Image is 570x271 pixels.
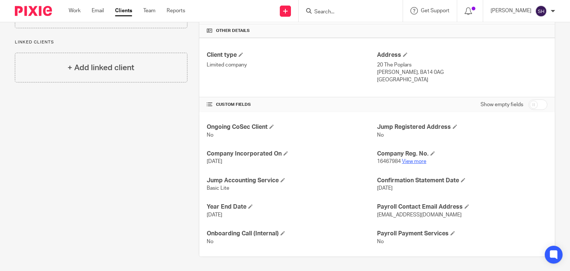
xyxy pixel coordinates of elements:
a: Clients [115,7,132,14]
a: Reports [167,7,185,14]
h4: Address [377,51,547,59]
h4: Payroll Contact Email Address [377,203,547,211]
p: [PERSON_NAME], BA14 0AG [377,69,547,76]
span: [EMAIL_ADDRESS][DOMAIN_NAME] [377,212,462,218]
span: [DATE] [207,212,222,218]
span: Get Support [421,8,449,13]
span: No [377,133,384,138]
h4: + Add linked client [68,62,134,74]
h4: Confirmation Statement Date [377,177,547,185]
a: Email [92,7,104,14]
span: Basic Lite [207,186,229,191]
span: [DATE] [377,186,393,191]
a: Team [143,7,155,14]
p: [GEOGRAPHIC_DATA] [377,76,547,84]
a: View more [402,159,426,164]
span: No [207,239,213,244]
input: Search [314,9,380,16]
span: [DATE] [207,159,222,164]
h4: Ongoing CoSec Client [207,123,377,131]
h4: Company Incorporated On [207,150,377,158]
h4: CUSTOM FIELDS [207,102,377,108]
h4: Jump Accounting Service [207,177,377,185]
p: Linked clients [15,39,187,45]
span: No [207,133,213,138]
h4: Client type [207,51,377,59]
img: svg%3E [535,5,547,17]
span: No [377,239,384,244]
span: Other details [216,28,250,34]
h4: Payroll Payment Services [377,230,547,238]
h4: Year End Date [207,203,377,211]
img: Pixie [15,6,52,16]
h4: Company Reg. No. [377,150,547,158]
p: [PERSON_NAME] [491,7,531,14]
p: Limited company [207,61,377,69]
label: Show empty fields [481,101,523,108]
h4: Jump Registered Address [377,123,547,131]
span: 16467984 [377,159,401,164]
a: Work [69,7,81,14]
h4: Onboarding Call (Internal) [207,230,377,238]
p: 20 The Poplars [377,61,547,69]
